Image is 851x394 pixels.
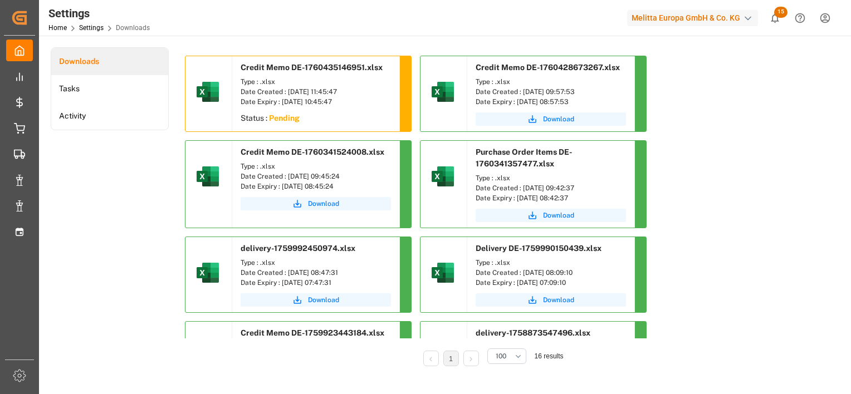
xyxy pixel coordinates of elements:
[241,268,391,278] div: Date Created : [DATE] 08:47:31
[241,181,391,191] div: Date Expiry : [DATE] 08:45:24
[241,244,355,253] span: delivery-1759992450974.xlsx
[543,210,574,220] span: Download
[423,351,439,366] li: Previous Page
[543,114,574,124] span: Download
[194,78,221,105] img: microsoft-excel-2019--v1.png
[269,114,300,122] sapn: Pending
[241,171,391,181] div: Date Created : [DATE] 09:45:24
[241,197,391,210] button: Download
[543,295,574,305] span: Download
[463,351,479,366] li: Next Page
[476,193,626,203] div: Date Expiry : [DATE] 08:42:37
[496,351,506,361] span: 100
[51,48,168,75] a: Downloads
[308,295,339,305] span: Download
[241,147,384,156] span: Credit Memo DE-1760341524008.xlsx
[241,97,391,107] div: Date Expiry : [DATE] 10:45:47
[487,348,526,364] button: open menu
[51,102,168,130] a: Activity
[48,5,150,22] div: Settings
[241,77,391,87] div: Type : .xlsx
[449,355,453,363] a: 1
[429,259,456,286] img: microsoft-excel-2019--v1.png
[241,328,384,337] span: Credit Memo DE-1759923443184.xlsx
[788,6,813,31] button: Help Center
[51,75,168,102] a: Tasks
[241,293,391,307] button: Download
[194,163,221,190] img: microsoft-excel-2019--v1.png
[627,10,758,26] div: Melitta Europa GmbH & Co. KG
[476,293,626,307] button: Download
[476,112,626,126] button: Download
[476,278,626,288] div: Date Expiry : [DATE] 07:09:10
[429,163,456,190] img: microsoft-excel-2019--v1.png
[476,183,626,193] div: Date Created : [DATE] 09:42:37
[476,173,626,183] div: Type : .xlsx
[241,63,383,72] span: Credit Memo DE-1760435146951.xlsx
[627,7,762,28] button: Melitta Europa GmbH & Co. KG
[194,259,221,286] img: microsoft-excel-2019--v1.png
[429,78,456,105] img: microsoft-excel-2019--v1.png
[79,24,104,32] a: Settings
[241,258,391,268] div: Type : .xlsx
[476,244,601,253] span: Delivery DE-1759990150439.xlsx
[241,278,391,288] div: Date Expiry : [DATE] 07:47:31
[476,63,620,72] span: Credit Memo DE-1760428673267.xlsx
[762,6,788,31] button: show 15 new notifications
[476,209,626,222] button: Download
[476,147,573,168] span: Purchase Order Items DE-1760341357477.xlsx
[308,199,339,209] span: Download
[241,161,391,171] div: Type : .xlsx
[535,352,564,360] span: 16 results
[232,110,399,130] div: Status :
[476,87,626,97] div: Date Created : [DATE] 09:57:53
[774,7,788,18] span: 15
[443,351,459,366] li: 1
[476,258,626,268] div: Type : .xlsx
[476,77,626,87] div: Type : .xlsx
[476,328,590,337] span: delivery-1758873547496.xlsx
[476,268,626,278] div: Date Created : [DATE] 08:09:10
[241,87,391,97] div: Date Created : [DATE] 11:45:47
[48,24,67,32] a: Home
[476,97,626,107] div: Date Expiry : [DATE] 08:57:53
